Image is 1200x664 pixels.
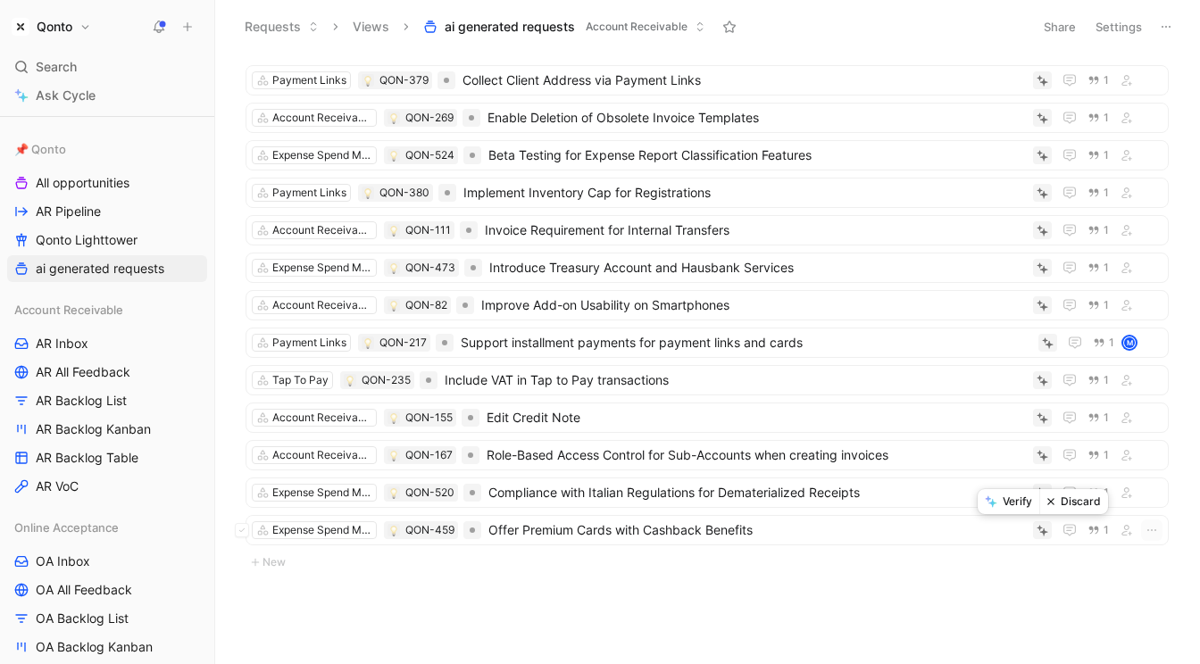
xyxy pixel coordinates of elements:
a: Ask Cycle [7,82,207,109]
span: Account Receivable [14,301,123,319]
span: ai generated requests [36,260,164,278]
a: Account Receivable💡QON-269Enable Deletion of Obsolete Invoice Templates1 [246,103,1169,133]
button: 💡 [362,74,374,87]
button: 💡 [387,299,400,311]
a: AR Backlog Kanban [7,416,207,443]
img: 💡 [388,263,399,274]
img: 💡 [388,451,399,461]
a: Account Receivable💡QON-82Improve Add-on Usability on Smartphones1 [246,290,1169,320]
div: QON-235 [362,371,411,389]
span: 1 [1104,300,1109,311]
a: Tap To Pay💡QON-235Include VAT in Tap to Pay transactions1 [246,365,1169,395]
div: QON-167 [405,446,453,464]
a: ai generated requests [7,255,207,282]
div: Search [7,54,207,80]
button: 💡 [387,486,400,499]
span: Include VAT in Tap to Pay transactions [445,369,1026,391]
button: Verify [978,489,1039,514]
button: 💡 [387,149,400,162]
span: 1 [1109,337,1114,348]
div: Account Receivable [272,296,372,314]
a: Account Receivable💡QON-167Role-Based Access Control for Sub-Accounts when creating invoices1 [246,440,1169,470]
span: 1 [1104,187,1109,198]
button: 1 [1084,520,1112,540]
span: 📌 Qonto [14,140,66,158]
span: AR Pipeline [36,203,101,220]
div: QON-524 [405,146,454,164]
div: 📌 QontoAll opportunitiesAR PipelineQonto Lighttowerai generated requests [7,136,207,282]
div: 💡 [362,336,374,349]
span: OA Backlog List [36,610,129,627]
button: 💡 [387,224,400,237]
div: Online Acceptance [7,514,207,541]
button: 1 [1084,445,1112,465]
a: Qonto Lighttower [7,227,207,253]
a: Account Receivable💡QON-111Invoice Requirement for Internal Transfers1 [246,215,1169,245]
img: Qonto [12,18,29,36]
a: Expense Spend Management💡QON-520Compliance with Italian Regulations for Dematerialized Receipts1 [246,477,1169,508]
div: 💡 [344,374,356,386]
span: AR Backlog Table [36,449,138,467]
span: AR Backlog Kanban [36,420,151,438]
button: 💡 [387,524,400,536]
div: QON-473 [405,259,455,277]
div: QON-269 [405,109,454,127]
div: QON-380 [379,184,429,202]
span: Beta Testing for Expense Report Classification Features [488,145,1026,166]
img: 💡 [362,338,373,349]
span: AR All Feedback [36,363,130,381]
div: Expense Spend Management [272,521,372,539]
div: 📌 Qonto [7,136,207,162]
span: 1 [1104,112,1109,123]
a: Expense Spend Management💡QON-473Introduce Treasury Account and Hausbank Services1 [246,253,1169,283]
img: 💡 [345,376,355,386]
button: 1 [1084,71,1112,90]
span: All opportunities [36,174,129,192]
span: Edit Credit Note [487,407,1026,428]
span: 1 [1104,525,1109,535]
span: Account Receivable [586,18,687,36]
span: Support installment payments for payment links and cards [461,332,1031,353]
span: Ask Cycle [36,85,96,106]
div: QON-82 [405,296,447,314]
button: 1 [1084,370,1112,390]
a: AR Backlog Table [7,444,207,471]
span: Enable Deletion of Obsolete Invoice Templates [487,107,1026,129]
button: Share [1036,14,1084,39]
span: Improve Add-on Usability on Smartphones [481,295,1026,316]
img: 💡 [388,151,399,162]
button: 💡 [387,112,400,124]
span: OA Inbox [36,552,90,570]
button: 1 [1084,295,1112,315]
div: Expense Spend Management [272,146,372,164]
div: Account Receivable [272,221,372,239]
a: AR VoC [7,473,207,500]
div: Payment Links [272,334,346,352]
span: 1 [1104,150,1109,161]
div: Account Receivable [272,109,372,127]
img: 💡 [388,226,399,237]
a: AR Pipeline [7,198,207,225]
a: OA Backlog List [7,605,207,632]
button: 💡 [387,449,400,461]
div: Account ReceivableAR InboxAR All FeedbackAR Backlog ListAR Backlog KanbanAR Backlog TableAR VoC [7,296,207,500]
img: 💡 [388,488,399,499]
div: Payment Links [272,71,346,89]
button: 💡 [387,411,400,424]
span: Online Acceptance [14,519,119,536]
div: QON-459 [405,521,454,539]
button: 💡 [362,187,374,199]
a: Expense Spend Management💡QON-524Beta Testing for Expense Report Classification Features1 [246,140,1169,170]
span: Role-Based Access Control for Sub-Accounts when creating invoices [487,444,1026,466]
span: Implement Inventory Cap for Registrations [463,182,1026,203]
span: 1 [1104,225,1109,236]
